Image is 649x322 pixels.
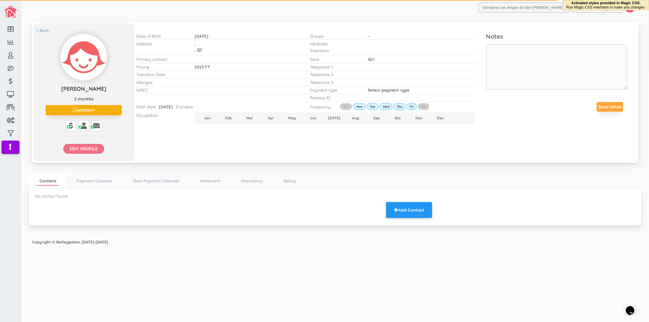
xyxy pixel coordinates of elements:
[37,28,49,33] a: < Back
[310,79,359,85] p: Telephone 3
[130,177,183,185] a: Dual Payment Calendar
[566,5,646,9] span: Run Magic CSS extension to make any changes.
[61,85,106,92] span: [PERSON_NAME]
[324,115,345,121] th: [DATE]
[406,103,417,110] label: Fri
[63,144,104,154] input: Edit profile
[310,72,359,77] p: Telephone 2
[430,115,451,121] th: Dec
[408,115,430,121] th: Nov
[418,103,429,110] label: Sat
[194,64,210,69] span: 2023 FT
[486,32,628,41] p: Notes
[310,41,359,47] p: Medicare
[368,57,375,62] span: Girl
[37,177,59,186] a: Contacts
[4,5,17,18] img: image
[197,177,223,185] a: Statement
[340,103,352,110] label: Sun
[137,72,185,77] p: Transition Date
[387,115,409,121] th: Oct
[260,115,281,121] th: Apr
[393,103,406,110] label: Thu
[353,103,366,110] label: Mon
[386,202,432,218] button: Add Contact
[137,112,185,118] p: Occupation
[368,87,410,93] span: Select payment type
[137,64,185,70] p: Pricing
[310,87,359,93] p: Payment type
[238,177,266,185] a: Attendance
[74,177,116,185] a: Payment Calendar
[137,56,185,62] p: Primary contact
[310,95,359,100] p: Rotessa ID
[37,96,131,102] p: 2 months
[379,103,393,110] label: Wed
[218,115,239,121] th: Feb
[281,115,303,121] th: May
[176,104,194,110] p: End date
[303,115,324,121] th: Jun
[366,115,387,121] th: Sep
[137,41,185,47] p: Address
[194,47,196,52] span: ,
[566,1,646,9] div: Activated styles provided in Magic CSS.
[46,105,122,115] button: Waitlist
[35,193,432,199] p: No contact found
[239,115,260,121] th: Mar
[368,33,445,39] p: -
[310,64,359,70] p: Telephone 1
[197,47,202,52] span: QC
[61,34,107,80] img: Click to change profile pic
[137,87,185,93] p: NIREC
[194,33,208,39] span: [DATE]
[159,104,173,109] span: [DATE]
[137,79,185,85] p: Allergies
[367,103,379,110] label: Tue
[137,33,185,39] p: Date of Birth
[310,33,359,39] p: Groups
[597,102,623,112] button: Save notes
[194,41,196,46] span: ,
[310,56,359,62] p: Sexe
[197,115,218,121] th: Jan
[137,104,156,110] p: Start date
[623,298,643,316] iframe: chat widget
[32,240,108,244] strong: Copyright © Bellegestion [DATE]-[DATE]
[345,115,366,121] th: Aug
[310,104,330,110] p: Frequency
[280,177,299,185] a: Debug
[310,47,359,53] p: Expiration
